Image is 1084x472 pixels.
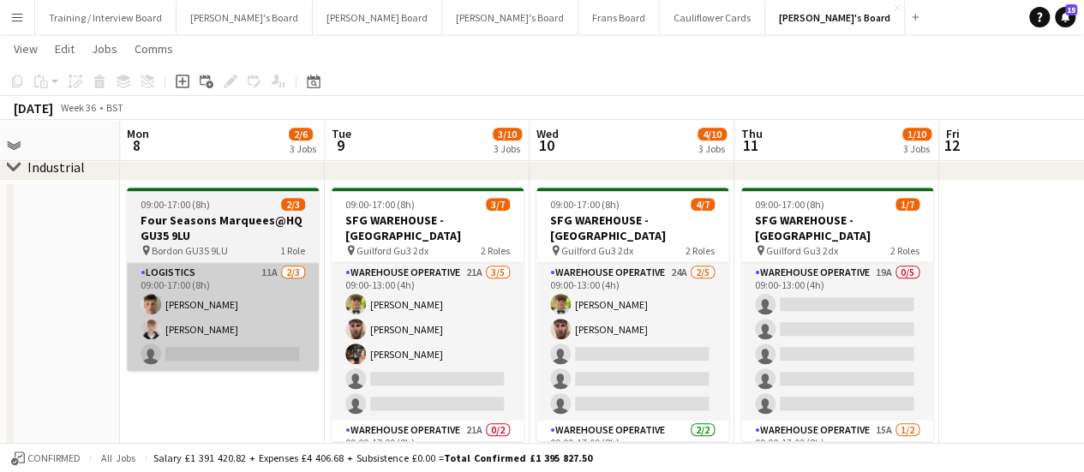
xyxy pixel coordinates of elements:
app-job-card: 09:00-17:00 (8h)2/3Four Seasons Marquees@HQ GU35 9LU Bordon GU35 9LU1 RoleLogistics11A2/309:00-17... [127,188,319,371]
span: Total Confirmed £1 395 827.50 [444,451,592,464]
a: View [7,38,45,60]
button: [PERSON_NAME]'s Board [442,1,578,34]
span: Guilford Gu3 2dx [766,244,838,257]
button: Cauliflower Cards [660,1,765,34]
h3: SFG WAREHOUSE - [GEOGRAPHIC_DATA] [536,212,728,243]
div: 3 Jobs [903,142,931,155]
span: 4/7 [691,198,715,211]
a: Jobs [85,38,124,60]
span: Guilford Gu3 2dx [561,244,633,257]
span: 12 [943,135,960,155]
span: 2 Roles [890,244,919,257]
span: Guilford Gu3 2dx [356,244,428,257]
span: Bordon GU35 9LU [152,244,228,257]
a: 15 [1055,7,1075,27]
span: 15 [1065,4,1077,15]
span: 09:00-17:00 (8h) [550,198,620,211]
app-card-role: Warehouse Operative21A3/509:00-13:00 (4h)[PERSON_NAME][PERSON_NAME][PERSON_NAME] [332,263,524,421]
span: View [14,41,38,57]
span: 2 Roles [686,244,715,257]
a: Comms [128,38,180,60]
div: 3 Jobs [698,142,726,155]
span: Mon [127,126,149,141]
h3: Four Seasons Marquees@HQ GU35 9LU [127,212,319,243]
span: 1/7 [895,198,919,211]
span: 09:00-17:00 (8h) [345,198,415,211]
app-job-card: 09:00-17:00 (8h)3/7SFG WAREHOUSE - [GEOGRAPHIC_DATA] Guilford Gu3 2dx2 RolesWarehouse Operative21... [332,188,524,441]
div: Salary £1 391 420.82 + Expenses £4 406.68 + Subsistence £0.00 = [153,451,592,464]
span: All jobs [98,451,139,464]
span: Comms [135,41,173,57]
span: 10 [534,135,559,155]
span: 3/7 [486,198,510,211]
span: 4/10 [698,128,727,140]
span: 1 Role [280,244,305,257]
span: Confirmed [27,452,81,464]
span: Edit [55,41,75,57]
div: Industrial [27,158,85,176]
button: [PERSON_NAME] Board [313,1,442,34]
span: Week 36 [57,101,99,114]
span: Thu [741,126,763,141]
span: 11 [739,135,763,155]
app-card-role: Warehouse Operative24A2/509:00-13:00 (4h)[PERSON_NAME][PERSON_NAME] [536,263,728,421]
span: 09:00-17:00 (8h) [755,198,824,211]
button: Frans Board [578,1,660,34]
app-card-role: Warehouse Operative19A0/509:00-13:00 (4h) [741,263,933,421]
span: 09:00-17:00 (8h) [141,198,210,211]
div: [DATE] [14,99,53,117]
a: Edit [48,38,81,60]
button: [PERSON_NAME]'s Board [765,1,905,34]
div: 3 Jobs [494,142,521,155]
span: 8 [124,135,149,155]
button: Training / Interview Board [35,1,177,34]
div: 3 Jobs [290,142,316,155]
app-job-card: 09:00-17:00 (8h)1/7SFG WAREHOUSE - [GEOGRAPHIC_DATA] Guilford Gu3 2dx2 RolesWarehouse Operative19... [741,188,933,441]
span: Wed [536,126,559,141]
button: Confirmed [9,449,83,468]
span: 2 Roles [481,244,510,257]
span: Fri [946,126,960,141]
span: Jobs [92,41,117,57]
span: 2/6 [289,128,313,140]
div: BST [106,101,123,114]
span: 1/10 [902,128,931,140]
span: 3/10 [493,128,522,140]
app-job-card: 09:00-17:00 (8h)4/7SFG WAREHOUSE - [GEOGRAPHIC_DATA] Guilford Gu3 2dx2 RolesWarehouse Operative24... [536,188,728,441]
span: 2/3 [281,198,305,211]
span: 9 [329,135,351,155]
app-card-role: Logistics11A2/309:00-17:00 (8h)[PERSON_NAME][PERSON_NAME] [127,263,319,371]
span: Tue [332,126,351,141]
h3: SFG WAREHOUSE - [GEOGRAPHIC_DATA] [332,212,524,243]
h3: SFG WAREHOUSE - [GEOGRAPHIC_DATA] [741,212,933,243]
button: [PERSON_NAME]'s Board [177,1,313,34]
